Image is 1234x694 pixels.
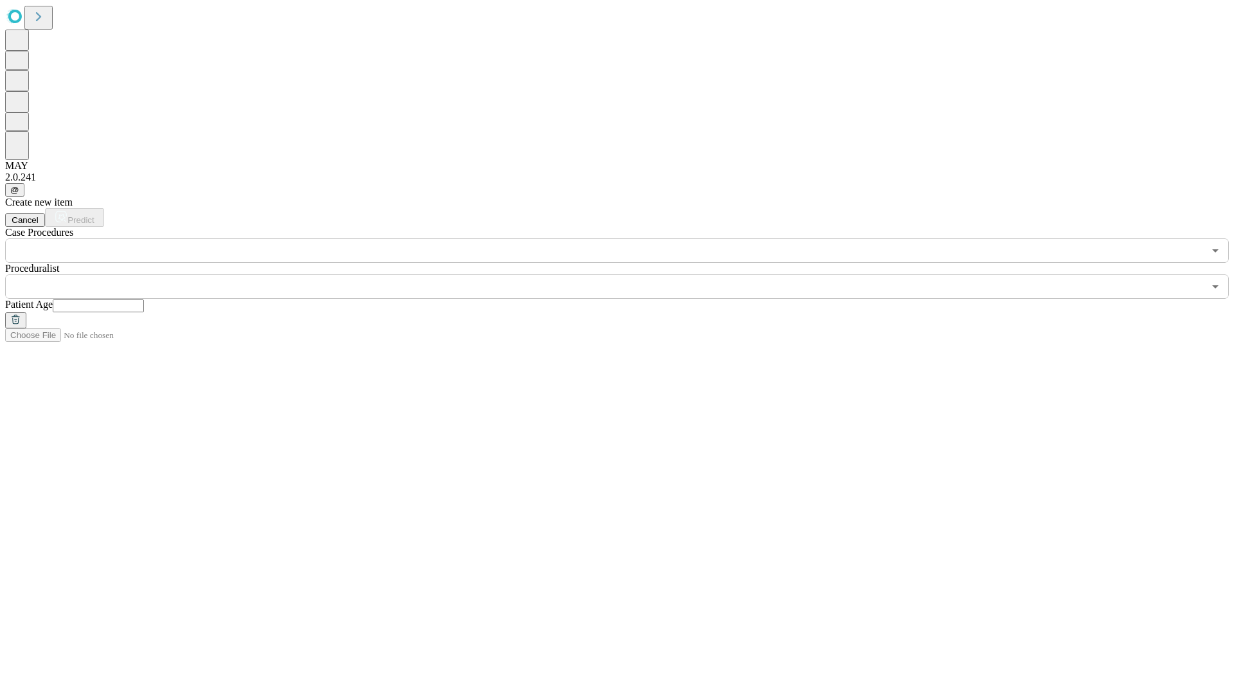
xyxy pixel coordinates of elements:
[5,197,73,208] span: Create new item
[5,227,73,238] span: Scheduled Procedure
[5,160,1229,172] div: MAY
[5,172,1229,183] div: 2.0.241
[12,215,39,225] span: Cancel
[5,263,59,274] span: Proceduralist
[5,299,53,310] span: Patient Age
[5,213,45,227] button: Cancel
[1206,242,1224,260] button: Open
[10,185,19,195] span: @
[5,183,24,197] button: @
[67,215,94,225] span: Predict
[1206,278,1224,296] button: Open
[45,208,104,227] button: Predict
